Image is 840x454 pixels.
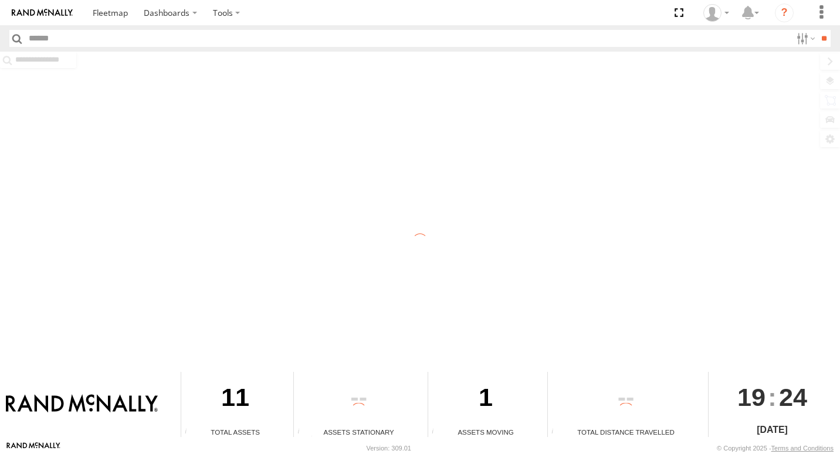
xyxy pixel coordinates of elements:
[771,445,834,452] a: Terms and Conditions
[717,445,834,452] div: © Copyright 2025 -
[775,4,794,22] i: ?
[709,372,836,422] div: :
[779,372,807,422] span: 24
[181,427,289,437] div: Total Assets
[6,394,158,414] img: Rand McNally
[294,427,424,437] div: Assets Stationary
[548,427,704,437] div: Total Distance Travelled
[12,9,73,17] img: rand-logo.svg
[428,427,543,437] div: Assets Moving
[709,423,836,437] div: [DATE]
[737,372,766,422] span: 19
[428,428,446,437] div: Total number of assets current in transit.
[294,428,311,437] div: Total number of assets current stationary.
[699,4,733,22] div: Valeo Dash
[548,428,565,437] div: Total distance travelled by all assets within specified date range and applied filters
[428,372,543,427] div: 1
[367,445,411,452] div: Version: 309.01
[181,428,199,437] div: Total number of Enabled Assets
[6,442,60,454] a: Visit our Website
[792,30,817,47] label: Search Filter Options
[181,372,289,427] div: 11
